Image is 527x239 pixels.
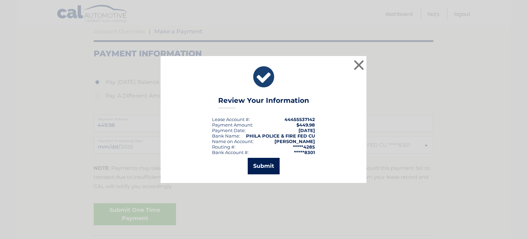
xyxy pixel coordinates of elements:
div: Routing #: [212,144,235,150]
div: Bank Account #: [212,150,249,155]
button: Submit [248,158,280,174]
span: Payment Date [212,128,245,133]
span: [DATE] [298,128,315,133]
div: Name on Account: [212,139,254,144]
div: : [212,128,246,133]
div: Bank Name: [212,133,240,139]
div: Lease Account #: [212,117,250,122]
button: × [352,58,366,72]
strong: [PERSON_NAME] [274,139,315,144]
span: $449.98 [296,122,315,128]
strong: PHILA POLICE & FIRE FED CU [246,133,315,139]
div: Payment Amount: [212,122,253,128]
strong: 44455537142 [284,117,315,122]
h3: Review Your Information [218,96,309,108]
